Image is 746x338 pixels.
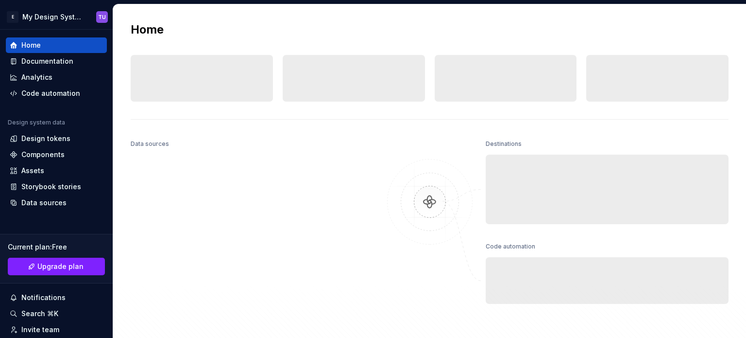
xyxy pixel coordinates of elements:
div: Code automation [486,240,535,253]
div: Analytics [21,72,52,82]
div: TU [98,13,106,21]
a: Components [6,147,107,162]
a: Documentation [6,53,107,69]
a: Code automation [6,86,107,101]
span: Upgrade plan [37,262,84,271]
a: Home [6,37,107,53]
div: Home [21,40,41,50]
div: Notifications [21,293,66,302]
button: EMy Design SystemTU [2,6,111,27]
a: Invite team [6,322,107,338]
div: Code automation [21,89,80,98]
h2: Home [131,22,164,37]
div: Storybook stories [21,182,81,192]
div: Data sources [21,198,67,208]
div: My Design System [22,12,85,22]
a: Design tokens [6,131,107,146]
a: Upgrade plan [8,258,105,275]
div: Documentation [21,56,73,66]
div: Search ⌘K [21,309,58,319]
a: Data sources [6,195,107,211]
div: Current plan : Free [8,242,105,252]
div: E [7,11,18,23]
div: Assets [21,166,44,176]
div: Components [21,150,65,160]
div: Design system data [8,119,65,126]
a: Assets [6,163,107,178]
div: Design tokens [21,134,70,143]
button: Notifications [6,290,107,305]
a: Analytics [6,70,107,85]
button: Search ⌘K [6,306,107,321]
a: Storybook stories [6,179,107,195]
div: Invite team [21,325,59,335]
div: Destinations [486,137,522,151]
div: Data sources [131,137,169,151]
